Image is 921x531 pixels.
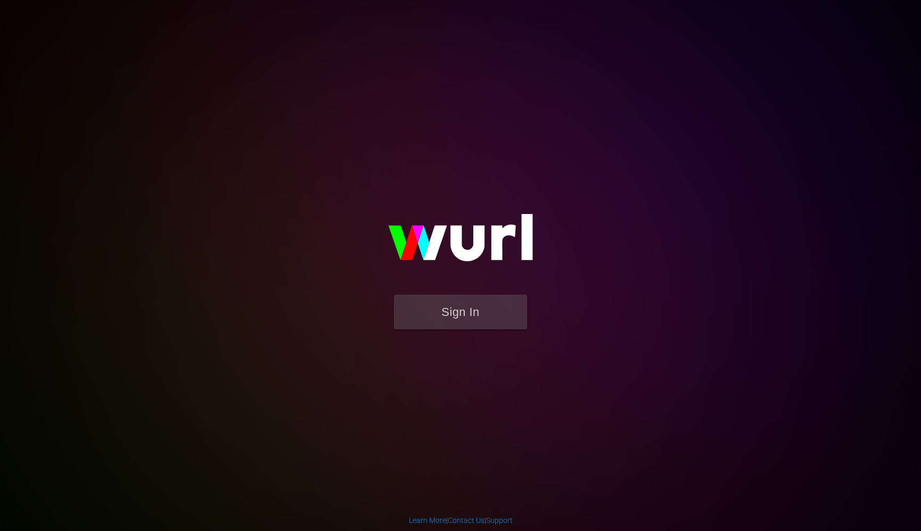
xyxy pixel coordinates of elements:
a: Learn More [409,516,446,525]
img: wurl-logo-on-black-223613ac3d8ba8fe6dc639794a292ebdb59501304c7dfd60c99c58986ef67473.svg [354,191,567,295]
a: Contact Us [448,516,484,525]
button: Sign In [394,295,527,329]
a: Support [486,516,513,525]
div: | | [409,515,513,526]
